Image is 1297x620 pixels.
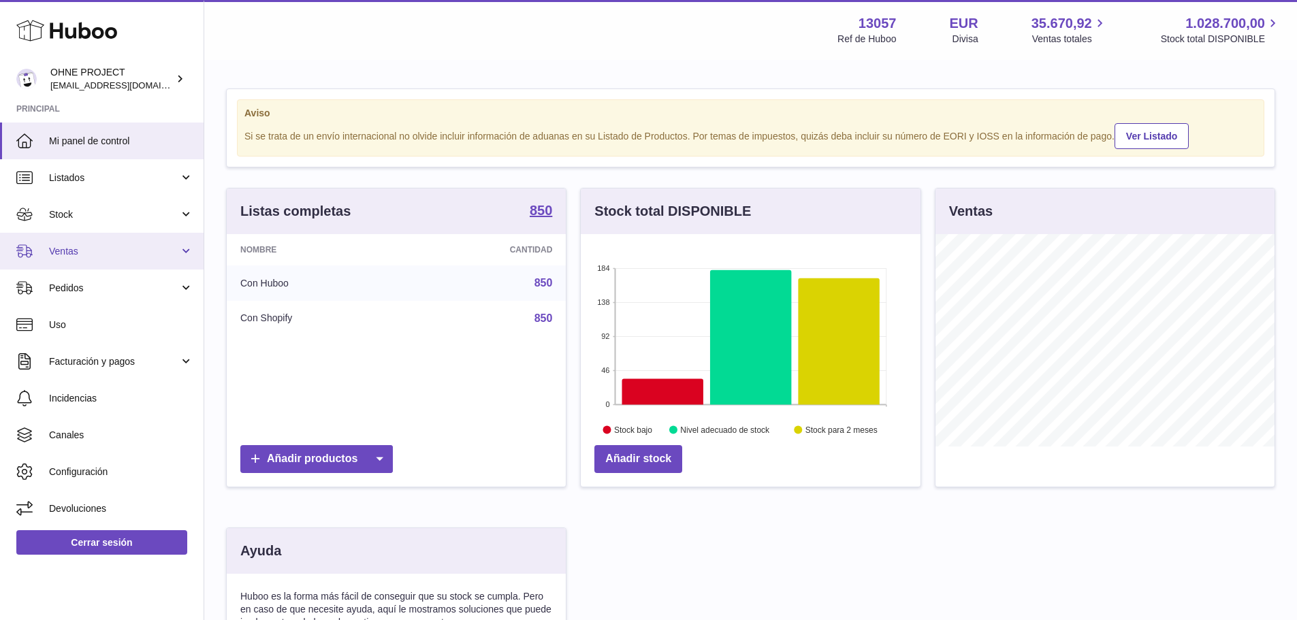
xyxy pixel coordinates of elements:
a: 850 [534,312,553,324]
a: 35.670,92 Ventas totales [1031,14,1108,46]
span: Listados [49,172,179,184]
h3: Stock total DISPONIBLE [594,202,751,221]
h3: Ayuda [240,542,281,560]
text: Stock para 2 meses [805,425,878,435]
th: Cantidad [407,234,566,265]
text: 138 [597,298,609,306]
div: OHNE PROJECT [50,66,173,92]
img: internalAdmin-13057@internal.huboo.com [16,69,37,89]
a: 850 [530,203,552,220]
th: Nombre [227,234,407,265]
text: Stock bajo [614,425,652,435]
span: [EMAIL_ADDRESS][DOMAIN_NAME] [50,80,200,91]
a: Añadir stock [594,445,682,473]
span: Ventas totales [1032,33,1108,46]
strong: Aviso [244,107,1257,120]
a: 850 [534,277,553,289]
span: Mi panel de control [49,135,193,148]
div: Divisa [952,33,978,46]
div: Si se trata de un envío internacional no olvide incluir información de aduanas en su Listado de P... [244,121,1257,149]
td: Con Huboo [227,265,407,301]
span: Facturación y pagos [49,355,179,368]
strong: 13057 [859,14,897,33]
span: Incidencias [49,392,193,405]
span: Canales [49,429,193,442]
a: Ver Listado [1115,123,1189,149]
span: Pedidos [49,282,179,295]
text: 46 [602,366,610,374]
span: Ventas [49,245,179,258]
span: 1.028.700,00 [1185,14,1265,33]
span: Configuración [49,466,193,478]
text: Nivel adecuado de stock [681,425,771,435]
span: Devoluciones [49,502,193,515]
td: Con Shopify [227,301,407,336]
strong: EUR [949,14,978,33]
div: Ref de Huboo [837,33,896,46]
strong: 850 [530,203,552,217]
a: Cerrar sesión [16,530,187,555]
text: 0 [606,400,610,408]
span: Stock [49,208,179,221]
span: Stock total DISPONIBLE [1161,33,1281,46]
text: 184 [597,264,609,272]
h3: Ventas [949,202,993,221]
a: Añadir productos [240,445,393,473]
a: 1.028.700,00 Stock total DISPONIBLE [1161,14,1281,46]
span: Uso [49,319,193,331]
text: 92 [602,332,610,340]
h3: Listas completas [240,202,351,221]
span: 35.670,92 [1031,14,1092,33]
